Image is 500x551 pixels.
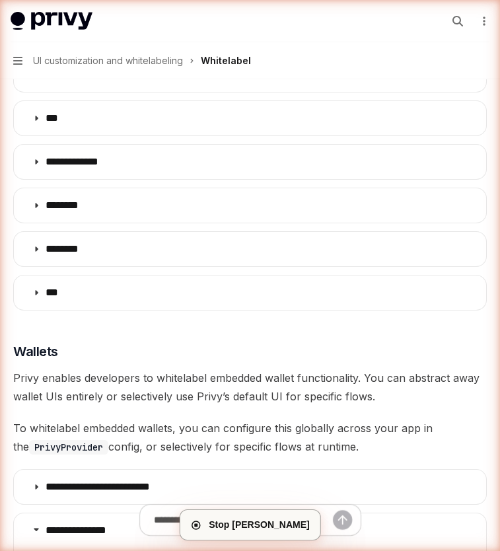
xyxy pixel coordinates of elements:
button: Stop [PERSON_NAME] [179,509,320,540]
span: Stop [PERSON_NAME] [209,518,309,532]
button: Send message [332,510,351,529]
span: Wallets [13,342,58,361]
code: PrivyProvider [29,440,108,455]
img: light logo [11,12,92,30]
span: Privy enables developers to whitelabel embedded wallet functionality. You can abstract away walle... [13,369,487,406]
span: UI customization and whitelabeling [33,53,183,69]
input: Ask a question... [154,505,333,535]
button: More actions [476,12,489,30]
span: To whitelabel embedded wallets, you can configure this globally across your app in the config, or... [13,419,487,456]
div: Whitelabel [201,53,251,69]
